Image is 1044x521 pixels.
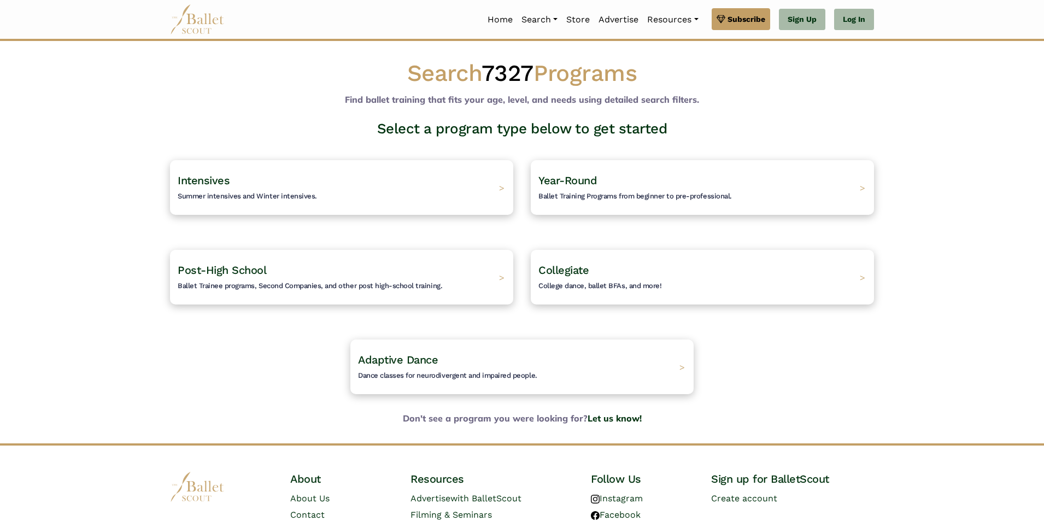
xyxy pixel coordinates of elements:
[531,250,874,305] a: CollegiateCollege dance, ballet BFAs, and more! >
[860,272,865,283] span: >
[834,9,874,31] a: Log In
[358,371,537,379] span: Dance classes for neurodivergent and impaired people.
[711,493,777,504] a: Create account
[538,264,589,277] span: Collegiate
[591,495,600,504] img: instagram logo
[538,174,597,187] span: Year-Round
[538,192,732,200] span: Ballet Training Programs from beginner to pre-professional.
[178,264,266,277] span: Post-High School
[170,58,874,89] h1: Search Programs
[178,282,442,290] span: Ballet Trainee programs, Second Companies, and other post high-school training.
[290,472,393,486] h4: About
[594,8,643,31] a: Advertise
[588,413,642,424] a: Let us know!
[517,8,562,31] a: Search
[290,510,325,520] a: Contact
[410,472,573,486] h4: Resources
[170,160,513,215] a: IntensivesSummer intensives and Winter intensives. >
[482,60,533,86] span: 7327
[643,8,702,31] a: Resources
[562,8,594,31] a: Store
[483,8,517,31] a: Home
[178,174,230,187] span: Intensives
[410,510,492,520] a: Filming & Seminars
[591,510,641,520] a: Facebook
[531,160,874,215] a: Year-RoundBallet Training Programs from beginner to pre-professional. >
[178,192,317,200] span: Summer intensives and Winter intensives.
[358,353,438,366] span: Adaptive Dance
[161,412,883,426] b: Don't see a program you were looking for?
[410,493,521,504] a: Advertisewith BalletScout
[170,472,225,502] img: logo
[711,472,874,486] h4: Sign up for BalletScout
[591,472,694,486] h4: Follow Us
[860,182,865,193] span: >
[591,511,600,520] img: facebook logo
[161,120,883,138] h3: Select a program type below to get started
[538,282,661,290] span: College dance, ballet BFAs, and more!
[728,13,765,25] span: Subscribe
[170,250,513,305] a: Post-High SchoolBallet Trainee programs, Second Companies, and other post high-school training. >
[499,182,505,193] span: >
[350,339,694,394] a: Adaptive DanceDance classes for neurodivergent and impaired people. >
[450,493,521,504] span: with BalletScout
[717,13,725,25] img: gem.svg
[779,9,825,31] a: Sign Up
[591,493,643,504] a: Instagram
[290,493,330,504] a: About Us
[712,8,770,30] a: Subscribe
[679,361,685,372] span: >
[345,94,699,105] b: Find ballet training that fits your age, level, and needs using detailed search filters.
[499,272,505,283] span: >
